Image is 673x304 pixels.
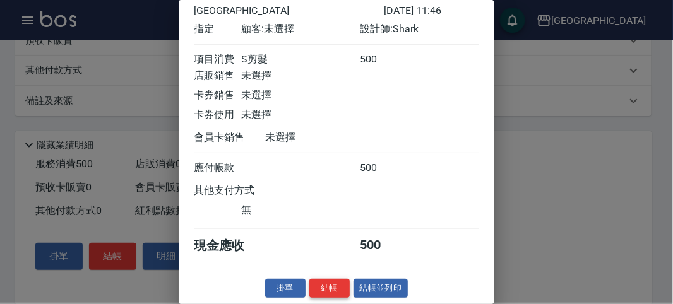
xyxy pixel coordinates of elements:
[241,69,360,83] div: 未選擇
[194,4,384,16] div: [GEOGRAPHIC_DATA]
[360,53,408,66] div: 500
[194,89,241,102] div: 卡券銷售
[194,237,265,254] div: 現金應收
[194,131,265,144] div: 會員卡銷售
[241,53,360,66] div: S剪髮
[309,279,350,298] button: 結帳
[360,23,479,36] div: 設計師: Shark
[194,161,241,175] div: 應付帳款
[241,23,360,36] div: 顧客: 未選擇
[241,108,360,122] div: 未選擇
[241,204,360,217] div: 無
[194,69,241,83] div: 店販銷售
[194,108,241,122] div: 卡券使用
[241,89,360,102] div: 未選擇
[265,279,306,298] button: 掛單
[360,237,408,254] div: 500
[354,279,408,298] button: 結帳並列印
[194,184,289,197] div: 其他支付方式
[360,161,408,175] div: 500
[194,53,241,66] div: 項目消費
[265,131,384,144] div: 未選擇
[384,4,479,16] div: [DATE] 11:46
[194,23,241,36] div: 指定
